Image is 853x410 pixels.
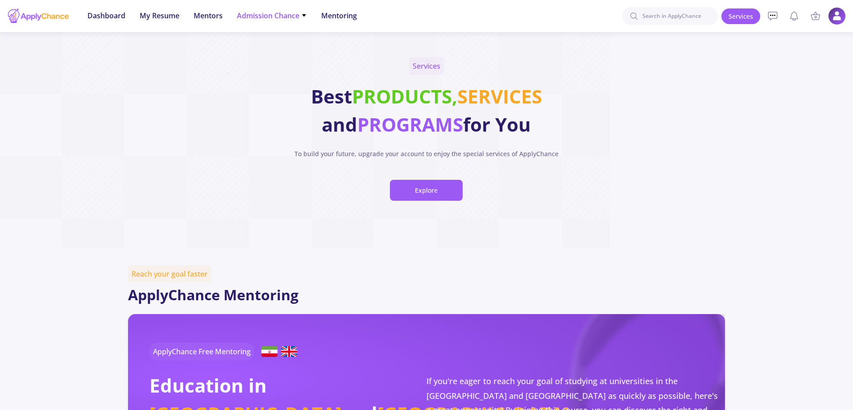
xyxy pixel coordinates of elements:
div: To build your future, upgrade your account to enjoy the special services of ApplyChance [235,149,618,158]
span: PROGRAMS [357,112,463,137]
a: Services [721,8,760,24]
span: My Resume [140,10,179,21]
button: Explore [390,180,463,201]
span: Reach your goal faster [128,265,211,282]
span: PRODUCTS, [352,83,457,109]
input: Search in ApplyChance [622,7,718,25]
span: Mentoring [321,10,357,21]
h2: ApplyChance Mentoring [128,286,725,303]
span: Services [409,57,444,75]
h1: Best and for You [235,82,618,138]
span: ApplyChance Free Mentoring [149,343,254,360]
span: Admission Chance [237,10,307,21]
span: Mentors [194,10,223,21]
span: SERVICES [457,83,542,109]
span: Dashboard [87,10,125,21]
